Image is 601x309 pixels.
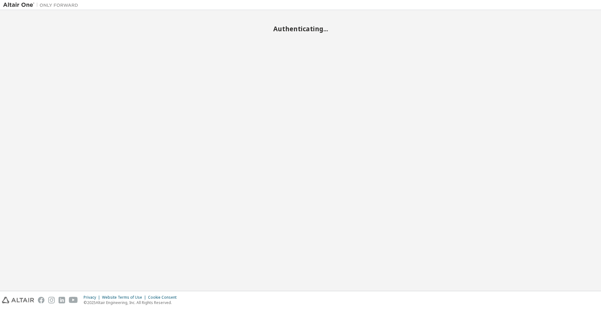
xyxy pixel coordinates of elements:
img: Altair One [3,2,81,8]
img: facebook.svg [38,297,44,303]
div: Privacy [84,295,102,300]
div: Website Terms of Use [102,295,148,300]
div: Cookie Consent [148,295,180,300]
img: youtube.svg [69,297,78,303]
img: linkedin.svg [59,297,65,303]
img: instagram.svg [48,297,55,303]
img: altair_logo.svg [2,297,34,303]
p: © 2025 Altair Engineering, Inc. All Rights Reserved. [84,300,180,305]
h2: Authenticating... [3,25,598,33]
